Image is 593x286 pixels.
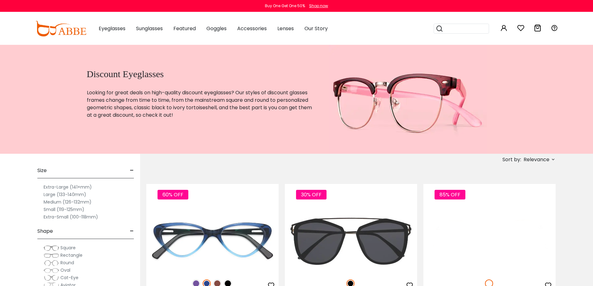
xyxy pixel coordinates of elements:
div: Shop now [309,3,328,9]
span: Relevance [524,154,549,165]
span: Lenses [277,25,294,32]
span: Accessories [237,25,267,32]
img: Cat-Eye.png [44,275,59,281]
a: Shop now [306,3,328,8]
img: Black Lydia - Combination,Metal,TR ,Universal Bridge Fit [285,206,417,273]
span: - [130,224,134,239]
span: Square [60,245,76,251]
img: Oval.png [44,267,59,274]
span: Our Story [304,25,328,32]
span: Sunglasses [136,25,163,32]
img: White Logoate - Plastic ,Universal Bridge Fit [423,206,556,273]
span: - [130,163,134,178]
span: 30% OFF [296,190,327,199]
span: Rectangle [60,252,82,258]
label: Small (119-125mm) [44,206,84,213]
div: Buy One Get One 50% [265,3,305,9]
img: abbeglasses.com [35,21,86,36]
h1: Discount Eyeglasses [87,68,313,80]
p: Looking for great deals on high-quality discount eyeglasses? Our styles of discount glasses frame... [87,89,313,119]
span: Sort by: [502,156,521,163]
label: Medium (126-132mm) [44,198,92,206]
img: Square.png [44,245,59,251]
span: Featured [173,25,196,32]
span: Eyeglasses [99,25,125,32]
label: Extra-Small (100-118mm) [44,213,98,221]
span: Round [60,260,74,266]
span: Cat-Eye [60,274,78,281]
img: Blue Hannah - Acetate ,Universal Bridge Fit [146,206,279,273]
span: 60% OFF [158,190,188,199]
img: Round.png [44,260,59,266]
img: discount eyeglasses [329,45,487,154]
span: Oval [60,267,70,273]
label: Extra-Large (141+mm) [44,183,92,191]
span: Size [37,163,47,178]
label: Large (133-140mm) [44,191,86,198]
span: 85% OFF [435,190,465,199]
img: Rectangle.png [44,252,59,259]
span: Shape [37,224,53,239]
span: Goggles [206,25,227,32]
